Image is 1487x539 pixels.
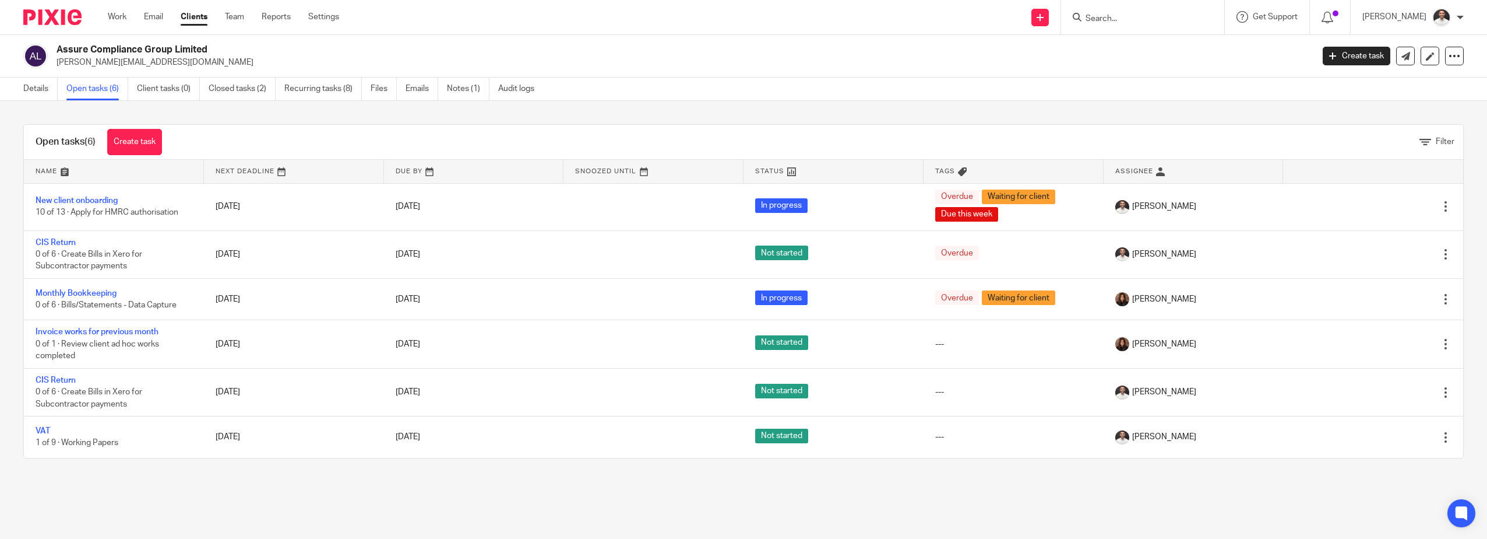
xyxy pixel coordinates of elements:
[36,340,159,360] span: 0 of 1 · Review client ad hoc works completed
[935,168,955,174] span: Tags
[204,230,384,278] td: [DATE]
[36,376,76,384] a: CIS Return
[204,416,384,458] td: [DATE]
[23,78,58,100] a: Details
[982,190,1055,204] span: Waiting for client
[935,207,998,222] span: Due this week
[36,301,177,309] span: 0 of 6 · Bills/Statements - Data Capture
[262,11,291,23] a: Reports
[36,250,142,271] span: 0 of 6 · Create Bills in Xero for Subcontractor payments
[1132,338,1196,350] span: [PERSON_NAME]
[84,137,96,146] span: (6)
[1253,13,1298,21] span: Get Support
[57,57,1305,68] p: [PERSON_NAME][EMAIL_ADDRESS][DOMAIN_NAME]
[284,78,362,100] a: Recurring tasks (8)
[36,328,158,336] a: Invoice works for previous month
[935,190,979,204] span: Overdue
[181,11,207,23] a: Clients
[935,246,979,260] span: Overdue
[57,44,1055,56] h2: Assure Compliance Group Limited
[755,168,784,174] span: Status
[204,278,384,320] td: [DATE]
[1115,292,1129,306] img: Headshot.jpg
[1362,11,1426,23] p: [PERSON_NAME]
[396,202,420,211] span: [DATE]
[204,368,384,416] td: [DATE]
[935,338,1092,350] div: ---
[36,289,117,297] a: Monthly Bookkeeping
[36,439,118,447] span: 1 of 9 · Working Papers
[308,11,339,23] a: Settings
[225,11,244,23] a: Team
[36,136,96,148] h1: Open tasks
[396,250,420,258] span: [DATE]
[1115,200,1129,214] img: dom%20slack.jpg
[447,78,489,100] a: Notes (1)
[982,290,1055,305] span: Waiting for client
[498,78,543,100] a: Audit logs
[1132,386,1196,398] span: [PERSON_NAME]
[36,388,142,408] span: 0 of 6 · Create Bills in Xero for Subcontractor payments
[1132,249,1196,260] span: [PERSON_NAME]
[1432,8,1451,27] img: dom%20slack.jpg
[204,320,384,368] td: [DATE]
[755,384,808,398] span: Not started
[755,335,808,350] span: Not started
[36,197,118,205] a: New client onboarding
[1132,431,1196,443] span: [PERSON_NAME]
[108,11,126,23] a: Work
[755,429,808,443] span: Not started
[1132,201,1196,212] span: [PERSON_NAME]
[1115,386,1129,400] img: dom%20slack.jpg
[1132,293,1196,305] span: [PERSON_NAME]
[66,78,128,100] a: Open tasks (6)
[36,209,178,217] span: 10 of 13 · Apply for HMRC authorisation
[1115,337,1129,351] img: Headshot.jpg
[406,78,438,100] a: Emails
[1323,47,1390,65] a: Create task
[23,44,48,68] img: svg%3E
[935,431,1092,443] div: ---
[1115,430,1129,444] img: dom%20slack.jpg
[935,290,979,305] span: Overdue
[1436,138,1454,146] span: Filter
[755,198,808,213] span: In progress
[107,129,162,155] a: Create task
[396,340,420,348] span: [DATE]
[396,388,420,397] span: [DATE]
[23,9,82,25] img: Pixie
[935,386,1092,398] div: ---
[1084,14,1189,24] input: Search
[204,183,384,230] td: [DATE]
[755,290,808,305] span: In progress
[209,78,276,100] a: Closed tasks (2)
[575,168,636,174] span: Snoozed Until
[36,427,50,435] a: VAT
[144,11,163,23] a: Email
[396,433,420,441] span: [DATE]
[371,78,397,100] a: Files
[137,78,200,100] a: Client tasks (0)
[396,295,420,303] span: [DATE]
[36,239,76,247] a: CIS Return
[755,246,808,260] span: Not started
[1115,247,1129,261] img: dom%20slack.jpg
